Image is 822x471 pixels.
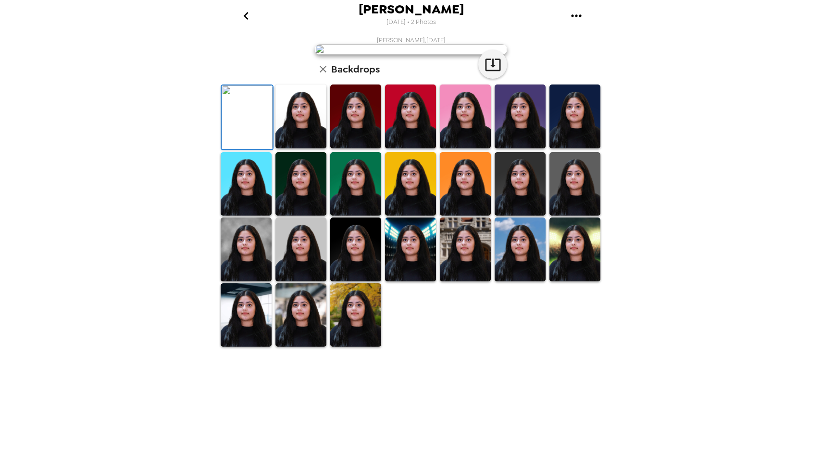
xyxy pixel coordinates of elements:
[386,16,436,29] span: [DATE] • 2 Photos
[315,44,507,55] img: user
[359,3,464,16] span: [PERSON_NAME]
[377,36,446,44] span: [PERSON_NAME] , [DATE]
[222,85,273,149] img: Original
[331,61,380,77] h6: Backdrops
